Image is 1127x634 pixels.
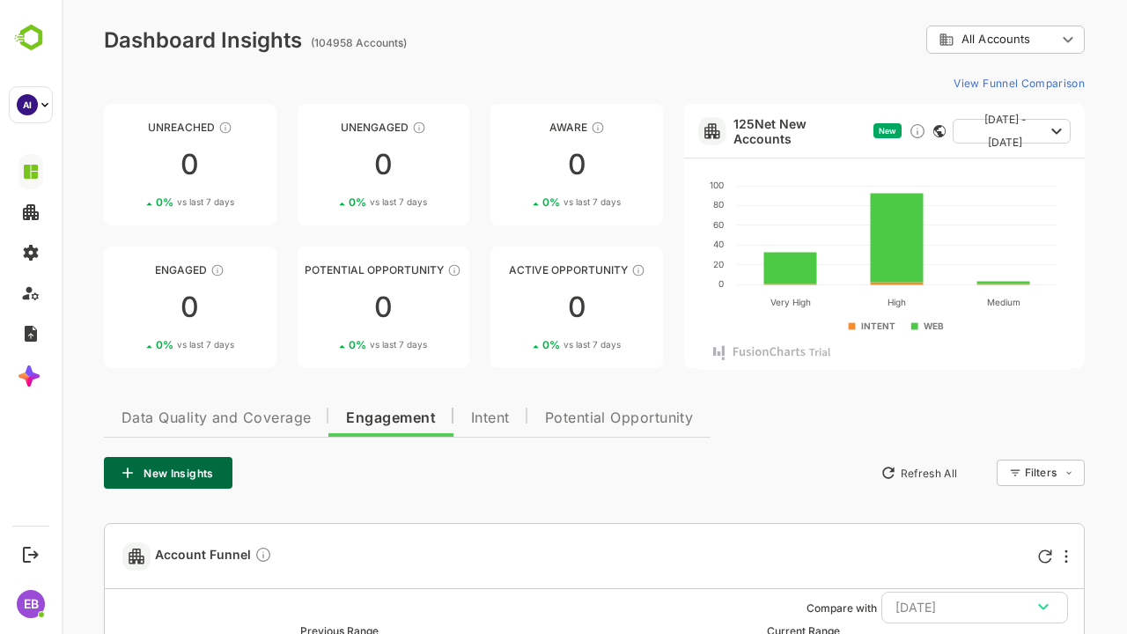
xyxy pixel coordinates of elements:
button: [DATE] [820,592,1006,623]
div: These accounts are warm, further nurturing would qualify them to MQAs [149,263,163,277]
img: BambooboxLogoMark.f1c84d78b4c51b1a7b5f700c9845e183.svg [9,21,54,55]
span: vs last 7 days [115,195,173,209]
div: Refresh [976,549,991,564]
text: 40 [652,239,662,249]
span: vs last 7 days [115,338,173,351]
span: vs last 7 days [308,195,365,209]
div: All Accounts [877,32,995,48]
div: These accounts have just entered the buying cycle and need further nurturing [529,121,543,135]
a: 125Net New Accounts [672,116,805,146]
div: 0 [429,293,601,321]
a: Active OpportunityThese accounts have open opportunities which might be at any of the Sales Stage... [429,247,601,368]
div: These accounts have not been engaged with for a defined time period [157,121,171,135]
div: These accounts are MQAs and can be passed on to Inside Sales [386,263,400,277]
a: AwareThese accounts have just entered the buying cycle and need further nurturing00%vs last 7 days [429,104,601,225]
ag: (104958 Accounts) [249,36,350,49]
div: Filters [961,457,1023,489]
div: Unreached [42,121,215,134]
text: 0 [657,278,662,289]
div: Discover new ICP-fit accounts showing engagement — via intent surges, anonymous website visits, L... [847,122,865,140]
span: Engagement [284,411,374,425]
div: 0 % [94,338,173,351]
span: Intent [409,411,448,425]
div: 0 % [94,195,173,209]
div: 0 [42,293,215,321]
text: 60 [652,219,662,230]
div: 0 % [287,338,365,351]
span: Account Funnel [93,546,210,566]
div: Filters [963,466,995,479]
a: EngagedThese accounts are warm, further nurturing would qualify them to MQAs00%vs last 7 days [42,247,215,368]
div: Engaged [42,263,215,276]
div: 0 [236,293,409,321]
button: View Funnel Comparison [885,69,1023,97]
text: High [826,297,844,308]
span: [DATE] - [DATE] [905,108,983,154]
text: 20 [652,259,662,269]
div: Compare Funnel to any previous dates, and click on any plot in the current funnel to view the det... [193,546,210,566]
div: This card does not support filter and segments [872,125,884,137]
button: New Insights [42,457,171,489]
div: AI [17,94,38,115]
div: [DATE] [834,596,992,619]
div: 0 % [481,338,559,351]
div: These accounts have not shown enough engagement and need nurturing [350,121,365,135]
button: Logout [18,542,42,566]
span: vs last 7 days [502,195,559,209]
div: Active Opportunity [429,263,601,276]
span: vs last 7 days [308,338,365,351]
div: 0 [429,151,601,179]
div: All Accounts [865,23,1023,57]
div: These accounts have open opportunities which might be at any of the Sales Stages [570,263,584,277]
div: 0 % [481,195,559,209]
div: Aware [429,121,601,134]
ag: Compare with [745,601,815,615]
button: [DATE] - [DATE] [891,119,1009,144]
div: Potential Opportunity [236,263,409,276]
div: EB [17,590,45,618]
div: Unengaged [236,121,409,134]
a: UnreachedThese accounts have not been engaged with for a defined time period00%vs last 7 days [42,104,215,225]
span: New [817,126,835,136]
text: 100 [648,180,662,190]
text: 80 [652,199,662,210]
div: More [1003,549,1006,564]
div: 0 % [287,195,365,209]
div: Dashboard Insights [42,27,240,53]
span: Potential Opportunity [483,411,632,425]
span: vs last 7 days [502,338,559,351]
a: Potential OpportunityThese accounts are MQAs and can be passed on to Inside Sales00%vs last 7 days [236,247,409,368]
text: Medium [925,297,959,307]
div: 0 [236,151,409,179]
a: UnengagedThese accounts have not shown enough engagement and need nurturing00%vs last 7 days [236,104,409,225]
span: Data Quality and Coverage [60,411,249,425]
span: All Accounts [900,33,969,46]
button: Refresh All [811,459,903,487]
text: Very High [709,297,749,308]
div: 0 [42,151,215,179]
